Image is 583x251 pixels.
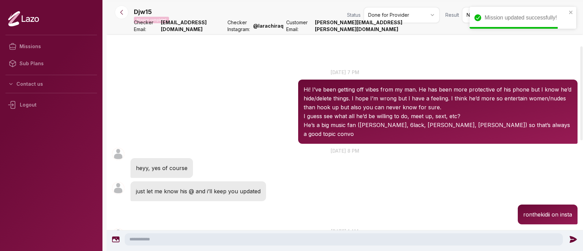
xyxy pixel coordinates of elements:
[112,182,124,194] img: User avatar
[304,85,572,112] p: Hi! I’ve been getting off vibes from my man. He has been more protective of his phone but I know ...
[5,38,97,55] a: Missions
[5,96,97,114] div: Logout
[523,210,572,219] p: ronthekidii on insta
[286,19,312,33] span: Customer Email:
[161,19,225,33] strong: [EMAIL_ADDRESS][DOMAIN_NAME]
[134,17,169,23] p: Mission completed
[107,228,583,235] p: [DATE] 1 am
[107,147,583,154] p: [DATE] 8 pm
[227,19,251,33] span: Checker Instagram:
[304,112,572,121] p: I guess see what all he’d be willing to do, meet up, sext, etc?
[253,23,283,29] strong: @ larachiraq
[445,12,459,18] span: Result
[134,19,158,33] span: Checker Email:
[315,19,440,33] strong: [PERSON_NAME][EMAIL_ADDRESS][PERSON_NAME][DOMAIN_NAME]
[5,78,97,90] button: Contact us
[107,69,583,76] p: [DATE] 7 pm
[304,121,572,138] p: He’s a big music fan ([PERSON_NAME], 6lack, [PERSON_NAME], [PERSON_NAME]) so that’s always a good...
[5,55,97,72] a: Sub Plans
[569,10,573,15] button: close
[136,187,261,196] p: just let me know his @ and i’ll keep you updated
[347,12,361,18] span: Status
[136,164,188,172] p: heyy, yes of course
[485,14,567,22] div: Mission updated successfully!
[134,7,152,17] p: Djw15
